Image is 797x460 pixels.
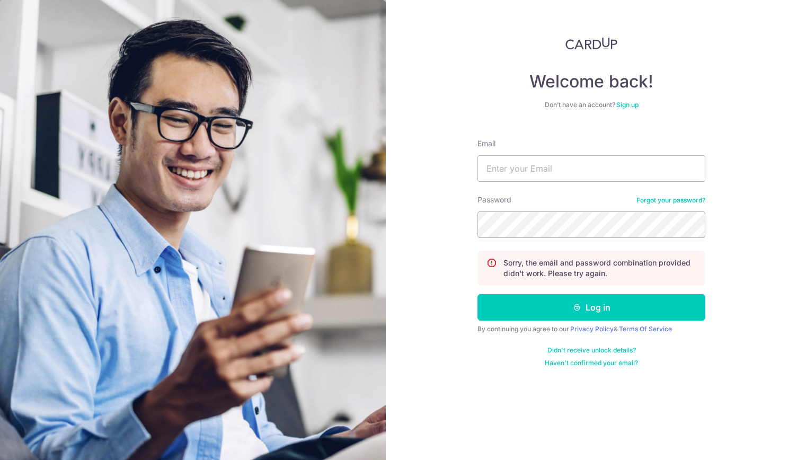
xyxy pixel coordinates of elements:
img: CardUp Logo [565,37,617,50]
label: Password [477,194,511,205]
a: Privacy Policy [570,325,614,333]
input: Enter your Email [477,155,705,182]
a: Haven't confirmed your email? [545,359,638,367]
a: Sign up [616,101,639,109]
a: Forgot your password? [636,196,705,205]
a: Didn't receive unlock details? [547,346,636,355]
h4: Welcome back! [477,71,705,92]
div: By continuing you agree to our & [477,325,705,333]
label: Email [477,138,495,149]
a: Terms Of Service [619,325,672,333]
button: Log in [477,294,705,321]
p: Sorry, the email and password combination provided didn't work. Please try again. [503,258,696,279]
div: Don’t have an account? [477,101,705,109]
